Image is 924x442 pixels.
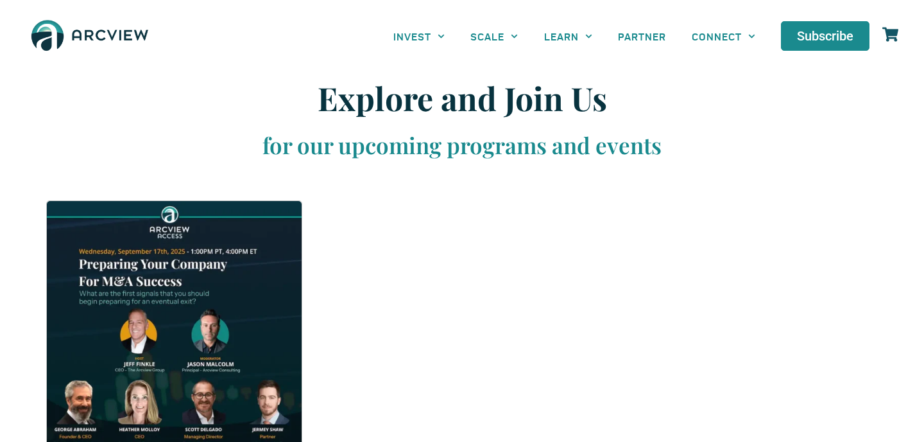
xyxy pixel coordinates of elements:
[531,22,605,51] a: LEARN
[797,30,853,42] span: Subscribe
[605,22,679,51] a: PARTNER
[26,13,154,60] img: The Arcview Group
[116,130,809,160] h3: for our upcoming programs and events
[381,22,458,51] a: INVEST
[381,22,768,51] nav: Menu
[781,21,869,51] a: Subscribe
[116,79,809,118] h1: Explore and Join Us
[679,22,768,51] a: CONNECT
[458,22,531,51] a: SCALE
